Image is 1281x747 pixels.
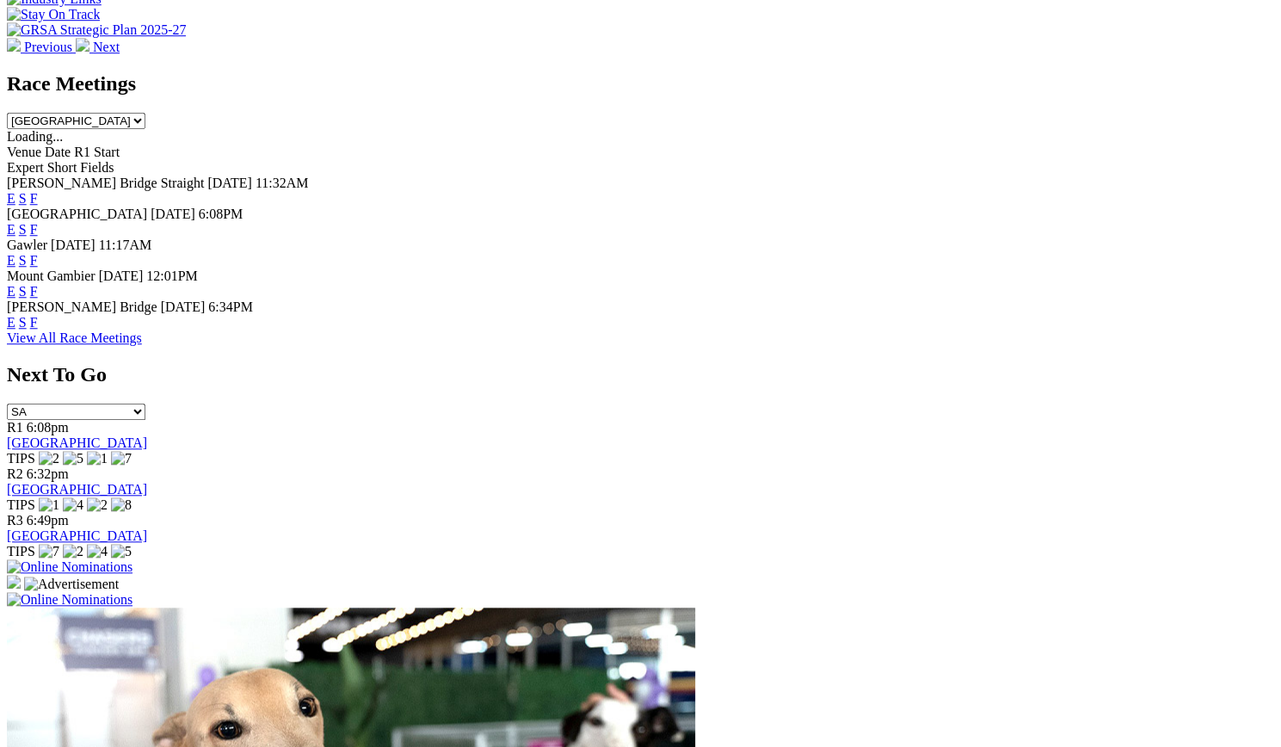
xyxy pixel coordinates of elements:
span: TIPS [7,544,35,559]
img: Stay On Track [7,7,100,22]
a: F [30,222,38,237]
img: 1 [87,451,108,466]
a: Previous [7,40,76,54]
span: TIPS [7,451,35,466]
span: Mount Gambier [7,269,95,283]
span: [DATE] [207,176,252,190]
img: chevron-left-pager-white.svg [7,38,21,52]
span: [DATE] [161,299,206,314]
span: Venue [7,145,41,159]
span: Gawler [7,238,47,252]
img: 5 [63,451,83,466]
span: 6:32pm [27,466,69,481]
img: Advertisement [24,577,119,592]
img: 1 [39,497,59,513]
a: [GEOGRAPHIC_DATA] [7,528,147,543]
span: R1 [7,420,23,435]
a: E [7,222,15,237]
span: Date [45,145,71,159]
span: Previous [24,40,72,54]
a: S [19,284,27,299]
a: F [30,284,38,299]
span: 6:08pm [27,420,69,435]
span: [DATE] [51,238,95,252]
span: Short [47,160,77,175]
img: 2 [87,497,108,513]
a: E [7,253,15,268]
span: 11:17AM [99,238,152,252]
span: R1 Start [74,145,120,159]
span: 12:01PM [146,269,198,283]
span: 6:08PM [199,207,243,221]
span: 6:34PM [208,299,253,314]
span: 11:32AM [256,176,309,190]
span: Loading... [7,129,63,144]
img: 7 [39,544,59,559]
img: 5 [111,544,132,559]
a: [GEOGRAPHIC_DATA] [7,435,147,450]
span: 6:49pm [27,513,69,528]
a: E [7,315,15,330]
img: Online Nominations [7,592,132,608]
span: TIPS [7,497,35,512]
span: R2 [7,466,23,481]
a: Next [76,40,120,54]
a: S [19,191,27,206]
a: S [19,253,27,268]
img: 4 [63,497,83,513]
h2: Race Meetings [7,72,1274,96]
a: F [30,253,38,268]
h2: Next To Go [7,363,1274,386]
img: 15187_Greyhounds_GreysPlayCentral_Resize_SA_WebsiteBanner_300x115_2025.jpg [7,575,21,589]
img: 7 [111,451,132,466]
a: E [7,191,15,206]
span: [DATE] [151,207,195,221]
a: F [30,191,38,206]
a: S [19,315,27,330]
span: [PERSON_NAME] Bridge Straight [7,176,204,190]
span: Expert [7,160,44,175]
img: chevron-right-pager-white.svg [76,38,89,52]
a: S [19,222,27,237]
a: F [30,315,38,330]
a: E [7,284,15,299]
img: Online Nominations [7,559,132,575]
img: 2 [63,544,83,559]
span: [DATE] [99,269,144,283]
a: View All Race Meetings [7,330,142,345]
span: [PERSON_NAME] Bridge [7,299,157,314]
img: GRSA Strategic Plan 2025-27 [7,22,186,38]
span: Fields [80,160,114,175]
img: 8 [111,497,132,513]
img: 2 [39,451,59,466]
img: 4 [87,544,108,559]
span: Next [93,40,120,54]
span: [GEOGRAPHIC_DATA] [7,207,147,221]
a: [GEOGRAPHIC_DATA] [7,482,147,497]
span: R3 [7,513,23,528]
